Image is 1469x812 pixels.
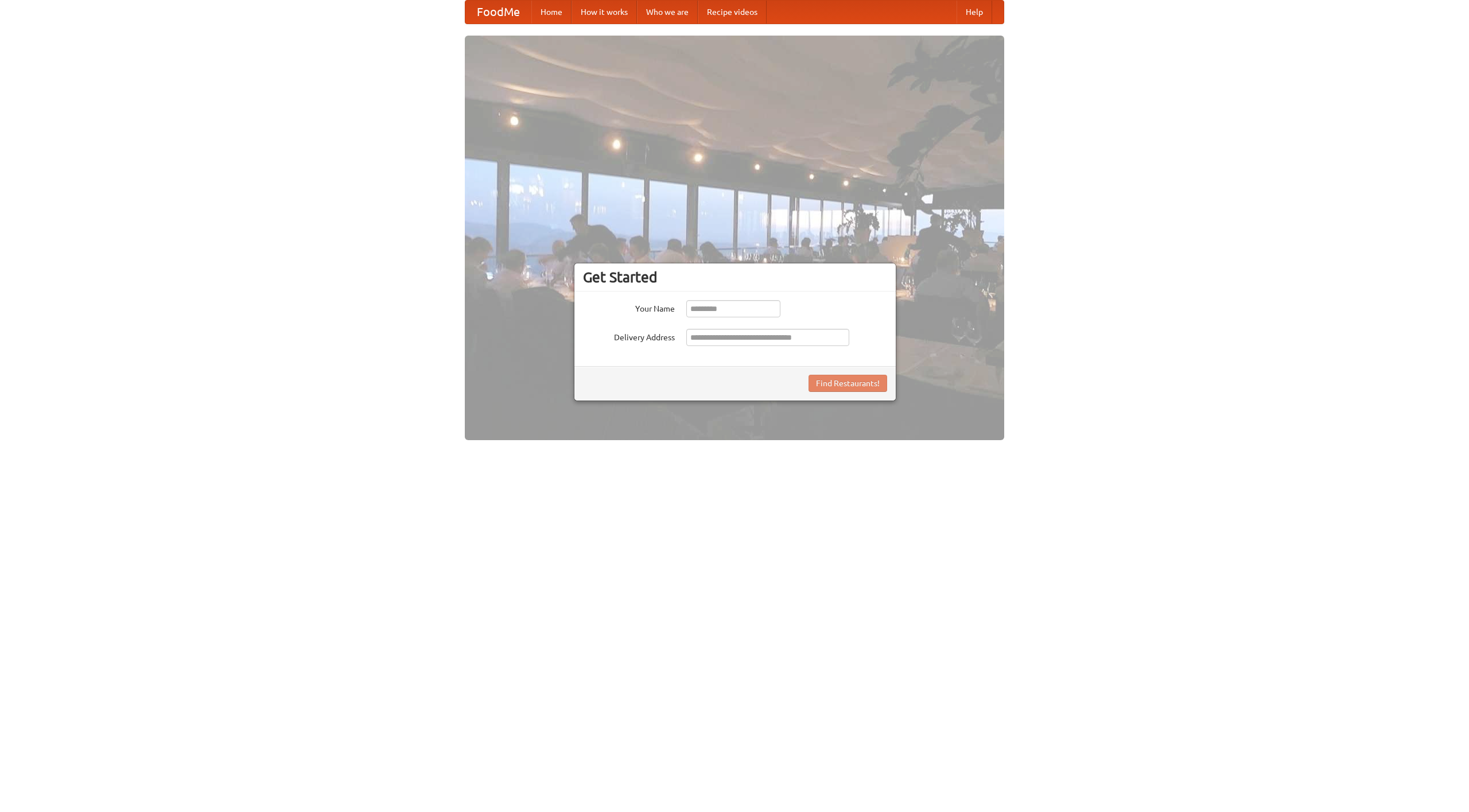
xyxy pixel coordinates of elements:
button: Find Restaurants! [809,375,887,392]
a: Help [957,1,992,24]
a: Who we are [637,1,698,24]
a: How it works [572,1,637,24]
a: Recipe videos [698,1,767,24]
label: Delivery Address [583,329,675,343]
a: Home [531,1,572,24]
a: FoodMe [465,1,531,24]
h3: Get Started [583,269,887,286]
label: Your Name [583,300,675,314]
